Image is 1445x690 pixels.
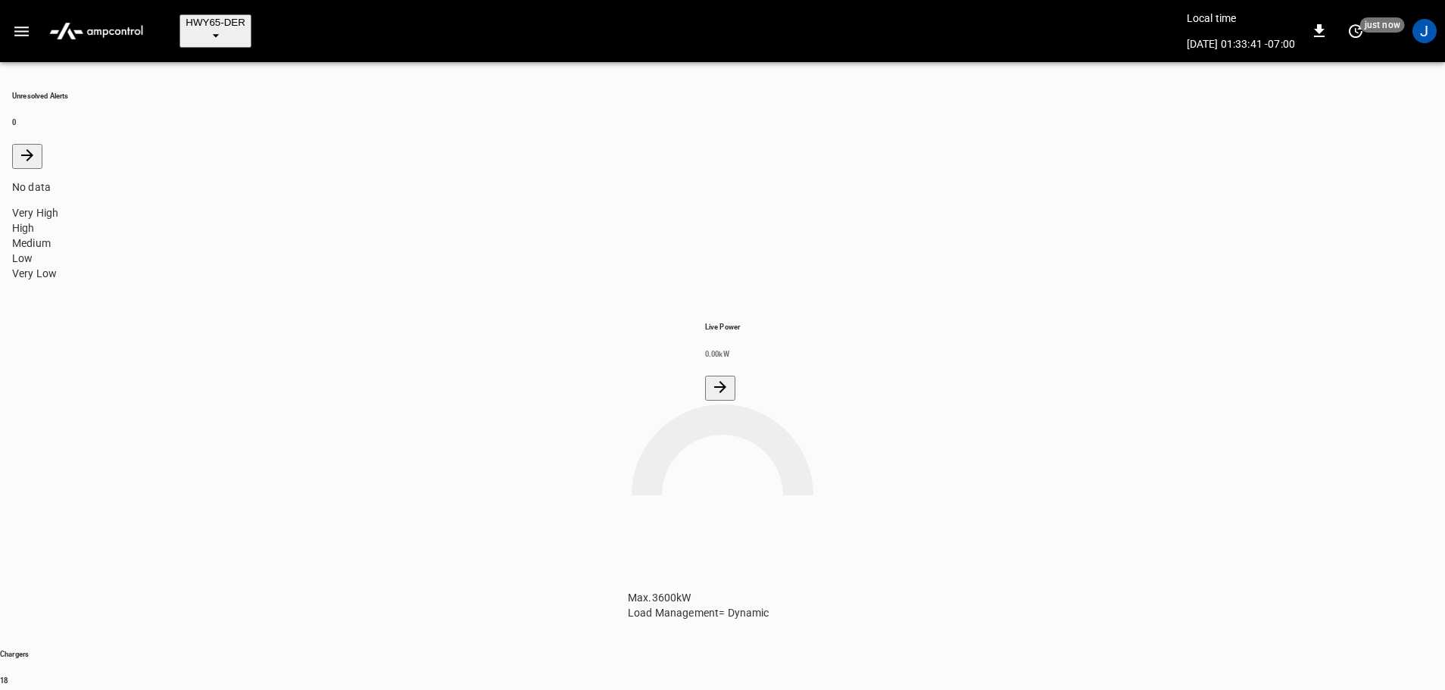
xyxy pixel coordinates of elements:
p: Local time [1187,11,1295,26]
button: Energy Overview [705,376,735,401]
img: ampcontrol.io logo [43,17,149,45]
span: Very High [12,207,58,219]
span: Medium [12,237,51,249]
h6: Live Power [705,322,741,332]
span: Very Low [12,267,57,279]
h6: 0 [12,117,1433,127]
div: profile-icon [1412,19,1437,43]
h6: Unresolved Alerts [12,91,1433,101]
span: Max. 3600 kW [628,592,691,604]
span: Low [12,252,33,264]
p: No data [12,180,1433,195]
span: HWY65-DER [186,17,245,28]
button: set refresh interval [1344,19,1368,43]
p: [DATE] 01:33:41 -07:00 [1187,36,1295,52]
button: menu [37,12,155,50]
h6: 0.00 kW [705,349,741,359]
button: HWY65-DER [179,14,251,48]
span: just now [1360,17,1405,33]
span: Load Management = Dynamic [628,607,769,619]
button: All Alerts [12,144,42,169]
span: High [12,222,35,234]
